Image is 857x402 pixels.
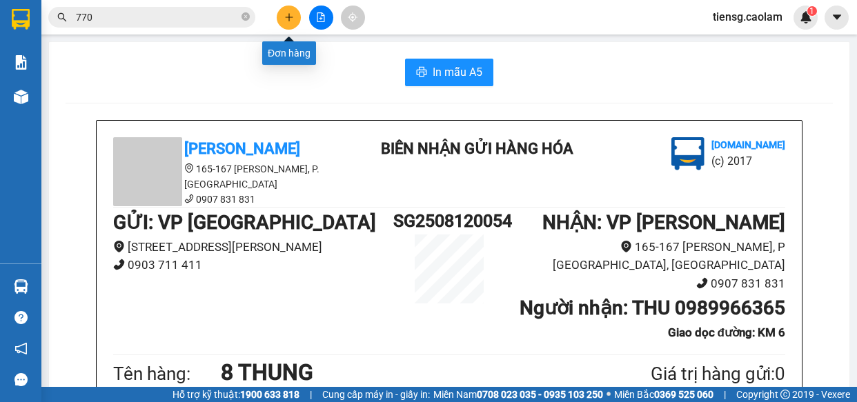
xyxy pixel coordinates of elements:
li: 0907 831 831 [505,274,785,293]
b: NHẬN : VP [PERSON_NAME] [542,211,785,234]
img: logo.jpg [671,137,705,170]
span: environment [620,241,632,252]
img: logo-vxr [12,9,30,30]
span: plus [284,12,294,22]
strong: 0369 525 060 [654,389,713,400]
span: 1 [809,6,814,16]
li: 0903 711 411 [113,256,393,274]
b: BIÊN NHẬN GỬI HÀNG HÓA [381,140,573,157]
h1: SG2508120054 [393,208,505,234]
sup: 1 [807,6,817,16]
span: Miền Nam [433,387,603,402]
span: search [57,12,67,22]
img: warehouse-icon [14,90,28,104]
span: close-circle [242,11,250,24]
li: 165-167 [PERSON_NAME], P. [GEOGRAPHIC_DATA] [113,161,362,192]
span: environment [184,163,194,173]
span: ⚪️ [607,392,611,397]
b: [PERSON_NAME] [184,140,300,157]
span: | [724,387,726,402]
span: tiensg.caolam [702,8,794,26]
span: question-circle [14,311,28,324]
span: phone [113,259,125,270]
b: Giao dọc đường: KM 6 [668,325,785,339]
div: Giá trị hàng gửi: 0 [584,360,785,388]
img: icon-new-feature [800,11,812,23]
b: GỬI : VP [GEOGRAPHIC_DATA] [113,211,376,234]
button: file-add [309,6,333,30]
span: notification [14,342,28,355]
span: file-add [316,12,326,22]
input: Tìm tên, số ĐT hoặc mã đơn [76,10,239,25]
span: copyright [780,390,790,399]
img: warehouse-icon [14,279,28,294]
span: Hỗ trợ kỹ thuật: [173,387,299,402]
li: 0907 831 831 [113,192,362,207]
span: aim [348,12,357,22]
button: printerIn mẫu A5 [405,59,493,86]
span: phone [184,194,194,203]
span: message [14,373,28,386]
span: | [310,387,312,402]
span: caret-down [831,11,843,23]
span: printer [416,66,427,79]
b: [DOMAIN_NAME] [711,139,785,150]
img: solution-icon [14,55,28,70]
li: (c) 2017 [711,152,785,170]
div: Tên hàng: [113,360,221,388]
b: Người nhận : THU 0989966365 [520,297,785,319]
li: 165-167 [PERSON_NAME], P [GEOGRAPHIC_DATA], [GEOGRAPHIC_DATA] [505,238,785,274]
span: Miền Bắc [614,387,713,402]
span: close-circle [242,12,250,21]
span: environment [113,241,125,252]
strong: 1900 633 818 [240,389,299,400]
h1: 8 THUNG [221,355,584,390]
strong: 0708 023 035 - 0935 103 250 [477,389,603,400]
button: aim [341,6,365,30]
button: caret-down [825,6,849,30]
button: plus [277,6,301,30]
span: In mẫu A5 [433,63,482,81]
li: [STREET_ADDRESS][PERSON_NAME] [113,238,393,257]
span: phone [696,277,708,289]
span: Cung cấp máy in - giấy in: [322,387,430,402]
